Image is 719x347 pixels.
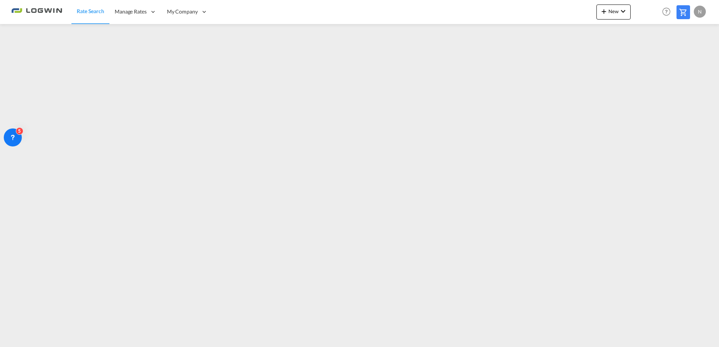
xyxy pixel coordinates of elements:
div: N [694,6,706,18]
button: icon-plus 400-fgNewicon-chevron-down [596,5,631,20]
div: Help [660,5,677,19]
span: New [599,8,628,14]
span: Manage Rates [115,8,147,15]
md-icon: icon-chevron-down [619,7,628,16]
span: My Company [167,8,198,15]
img: 2761ae10d95411efa20a1f5e0282d2d7.png [11,3,62,20]
span: Rate Search [77,8,104,14]
span: Help [660,5,673,18]
md-icon: icon-plus 400-fg [599,7,608,16]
